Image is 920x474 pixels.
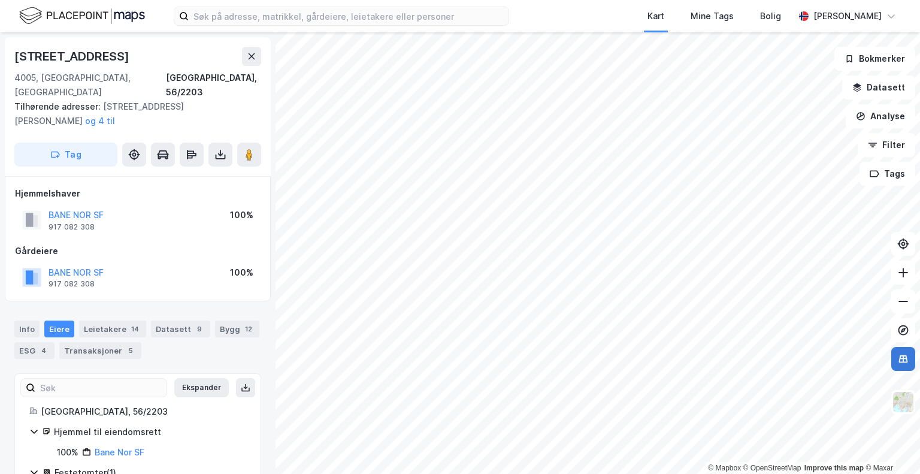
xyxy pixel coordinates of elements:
[230,265,253,280] div: 100%
[193,323,205,335] div: 9
[57,445,78,460] div: 100%
[59,342,141,359] div: Transaksjoner
[842,76,915,99] button: Datasett
[14,101,103,111] span: Tilhørende adresser:
[860,416,920,474] iframe: Chat Widget
[38,345,50,357] div: 4
[79,321,146,337] div: Leietakere
[15,244,261,258] div: Gårdeiere
[760,9,781,23] div: Bolig
[95,447,144,457] a: Bane Nor SF
[49,222,95,232] div: 917 082 308
[49,279,95,289] div: 917 082 308
[14,47,132,66] div: [STREET_ADDRESS]
[14,99,252,128] div: [STREET_ADDRESS][PERSON_NAME]
[846,104,915,128] button: Analyse
[708,464,741,472] a: Mapbox
[647,9,664,23] div: Kart
[41,404,246,419] div: [GEOGRAPHIC_DATA], 56/2203
[166,71,261,99] div: [GEOGRAPHIC_DATA], 56/2203
[189,7,509,25] input: Søk på adresse, matrikkel, gårdeiere, leietakere eller personer
[151,321,210,337] div: Datasett
[860,416,920,474] div: Kontrollprogram for chat
[44,321,74,337] div: Eiere
[230,208,253,222] div: 100%
[892,391,915,413] img: Z
[860,162,915,186] button: Tags
[15,186,261,201] div: Hjemmelshaver
[14,71,166,99] div: 4005, [GEOGRAPHIC_DATA], [GEOGRAPHIC_DATA]
[14,342,55,359] div: ESG
[813,9,882,23] div: [PERSON_NAME]
[125,345,137,357] div: 5
[174,378,229,397] button: Ekspander
[14,143,117,167] button: Tag
[215,321,259,337] div: Bygg
[804,464,864,472] a: Improve this map
[691,9,734,23] div: Mine Tags
[35,379,167,397] input: Søk
[834,47,915,71] button: Bokmerker
[743,464,801,472] a: OpenStreetMap
[129,323,141,335] div: 14
[858,133,915,157] button: Filter
[243,323,255,335] div: 12
[14,321,40,337] div: Info
[54,425,246,439] div: Hjemmel til eiendomsrett
[19,5,145,26] img: logo.f888ab2527a4732fd821a326f86c7f29.svg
